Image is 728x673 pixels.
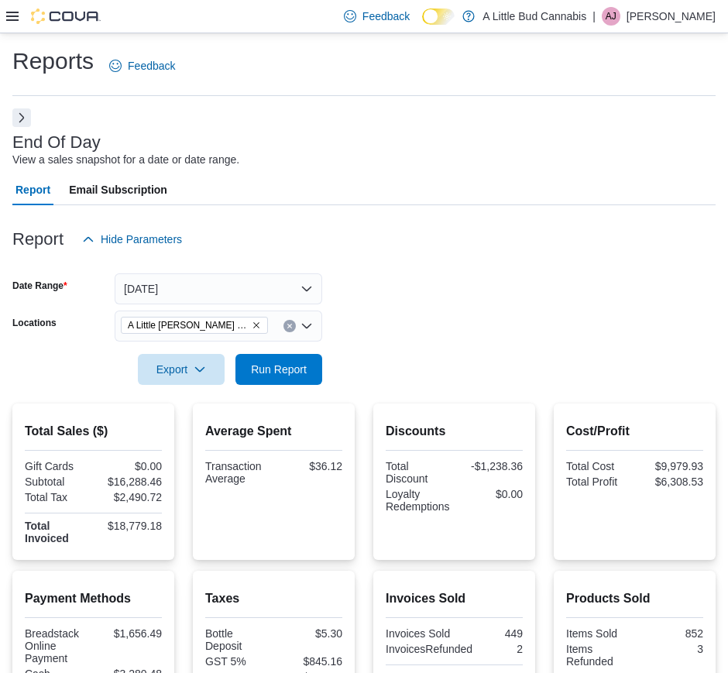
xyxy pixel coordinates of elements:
button: Open list of options [300,320,313,332]
span: Dark Mode [422,25,423,26]
div: 852 [638,627,704,640]
h3: Report [12,230,64,249]
p: | [592,7,596,26]
img: Cova [31,9,101,24]
div: 3 [638,643,704,655]
div: $0.00 [97,460,163,472]
div: Breadstack Online Payment [25,627,91,664]
div: $16,288.46 [97,476,163,488]
h3: End Of Day [12,133,101,152]
p: A Little Bud Cannabis [482,7,586,26]
h2: Invoices Sold [386,589,523,608]
button: Next [12,108,31,127]
span: Email Subscription [69,174,167,205]
h2: Average Spent [205,422,342,441]
div: $18,779.18 [97,520,163,532]
div: Items Sold [566,627,632,640]
div: Total Profit [566,476,632,488]
button: [DATE] [115,273,322,304]
span: AJ [606,7,616,26]
div: Gift Cards [25,460,91,472]
div: $2,490.72 [97,491,163,503]
button: Clear input [283,320,296,332]
h1: Reports [12,46,94,77]
strong: Total Invoiced [25,520,69,544]
button: Hide Parameters [76,224,188,255]
div: $5.30 [277,627,343,640]
input: Dark Mode [422,9,455,25]
a: Feedback [103,50,181,81]
div: Total Cost [566,460,632,472]
div: Total Tax [25,491,91,503]
h2: Cost/Profit [566,422,703,441]
button: Run Report [235,354,322,385]
div: Subtotal [25,476,91,488]
label: Locations [12,317,57,329]
span: A Little [PERSON_NAME] Rock [128,318,249,333]
button: Export [138,354,225,385]
div: 2 [479,643,523,655]
div: GST 5% [205,655,271,668]
span: Run Report [251,362,307,377]
span: Report [15,174,50,205]
div: $845.16 [277,655,343,668]
div: 449 [458,627,524,640]
h2: Products Sold [566,589,703,608]
h2: Taxes [205,589,342,608]
h2: Discounts [386,422,523,441]
div: Total Discount [386,460,452,485]
div: Items Refunded [566,643,632,668]
div: Bottle Deposit [205,627,271,652]
div: $6,308.53 [638,476,704,488]
span: Feedback [128,58,175,74]
div: $0.00 [458,488,524,500]
h2: Payment Methods [25,589,162,608]
div: $1,656.49 [97,627,163,640]
div: Transaction Average [205,460,271,485]
div: -$1,238.36 [458,460,524,472]
span: Feedback [362,9,410,24]
div: InvoicesRefunded [386,643,472,655]
h2: Total Sales ($) [25,422,162,441]
div: Loyalty Redemptions [386,488,452,513]
span: Export [147,354,215,385]
a: Feedback [338,1,416,32]
span: Hide Parameters [101,232,182,247]
div: Invoices Sold [386,627,452,640]
div: Amanda Joselin [602,7,620,26]
p: [PERSON_NAME] [627,7,716,26]
div: $9,979.93 [638,460,704,472]
label: Date Range [12,280,67,292]
button: Remove A Little Bud White Rock from selection in this group [252,321,261,330]
div: $36.12 [277,460,343,472]
div: View a sales snapshot for a date or date range. [12,152,239,168]
span: A Little Bud White Rock [121,317,268,334]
